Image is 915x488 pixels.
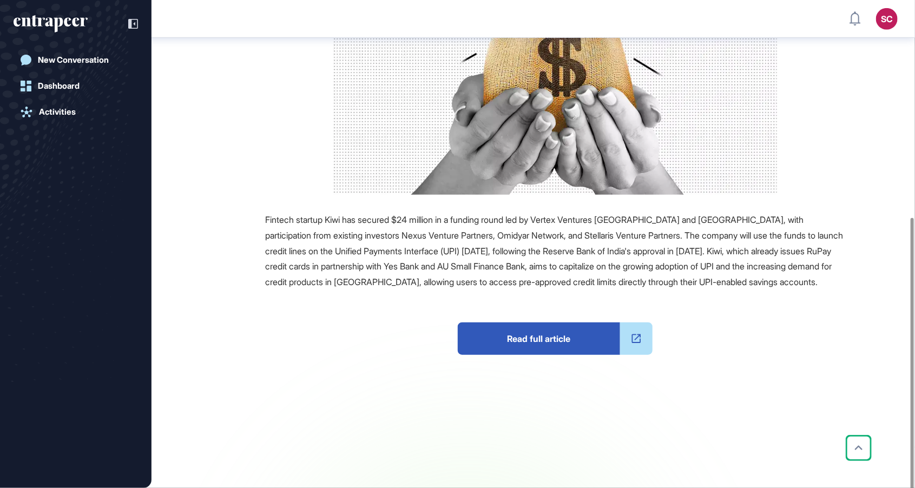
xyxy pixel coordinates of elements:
[458,322,620,355] span: Read full article
[38,55,109,65] div: New Conversation
[876,8,898,30] button: SC
[14,75,138,97] a: Dashboard
[458,322,653,355] a: Read full article
[14,15,88,32] div: entrapeer-logo
[38,81,80,91] div: Dashboard
[14,101,138,123] a: Activities
[14,49,138,71] a: New Conversation
[265,214,843,287] span: Fintech startup Kiwi has secured $24 million in a funding round led by Vertex Ventures [GEOGRAPHI...
[39,107,76,117] div: Activities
